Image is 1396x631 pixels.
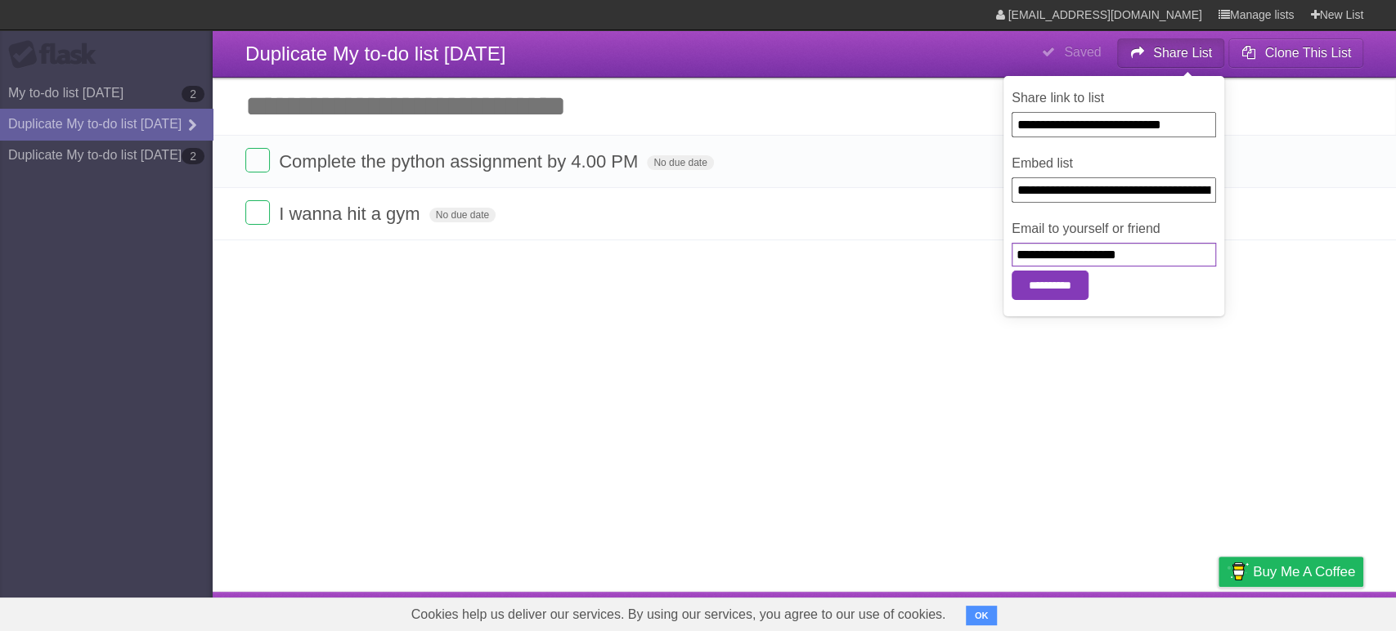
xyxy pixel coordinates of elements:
b: Share List [1153,46,1212,60]
b: 2 [182,86,204,102]
a: Privacy [1197,596,1240,627]
label: Embed list [1012,154,1216,173]
a: About [1001,596,1035,627]
b: 2 [182,148,204,164]
button: Clone This List [1228,38,1363,68]
a: Buy me a coffee [1219,557,1363,587]
img: Buy me a coffee [1227,557,1249,585]
label: Done [245,200,270,225]
span: Complete the python assignment by 4.00 PM [279,151,642,172]
span: No due date [429,208,496,222]
a: Developers [1055,596,1121,627]
label: Done [245,148,270,172]
span: Cookies help us deliver our services. By using our services, you agree to our use of cookies. [395,598,963,631]
span: Buy me a coffee [1253,557,1355,586]
a: Suggest a feature [1260,596,1363,627]
div: Flask [8,40,106,69]
button: Share List [1117,38,1225,68]
button: OK [966,606,998,625]
b: Clone This List [1264,46,1351,60]
label: Share link to list [1012,88,1216,108]
span: No due date [647,155,713,170]
span: Duplicate My to-do list [DATE] [245,43,505,65]
span: I wanna hit a gym [279,204,424,224]
b: Saved [1064,45,1101,59]
label: Email to yourself or friend [1012,219,1216,239]
a: Terms [1142,596,1178,627]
